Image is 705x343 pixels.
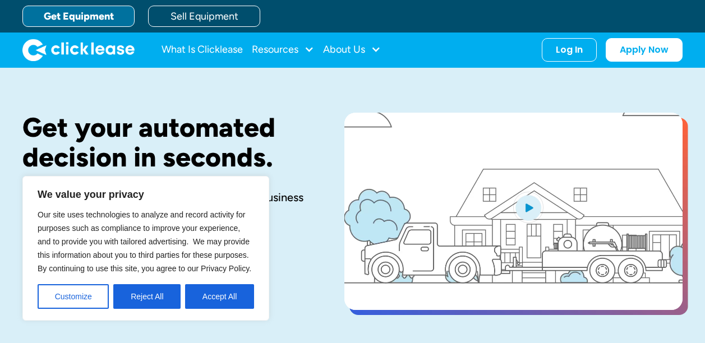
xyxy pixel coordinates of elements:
a: open lightbox [344,113,683,310]
button: Customize [38,284,109,309]
p: We value your privacy [38,188,254,201]
img: Clicklease logo [22,39,135,61]
h1: Get your automated decision in seconds. [22,113,308,172]
button: Accept All [185,284,254,309]
a: What Is Clicklease [162,39,243,61]
div: Resources [252,39,314,61]
a: Get Equipment [22,6,135,27]
a: Sell Equipment [148,6,260,27]
a: Apply Now [606,38,683,62]
div: Log In [556,44,583,55]
div: We value your privacy [22,176,269,321]
a: home [22,39,135,61]
span: Our site uses technologies to analyze and record activity for purposes such as compliance to impr... [38,210,251,273]
div: About Us [323,39,381,61]
button: Reject All [113,284,181,309]
img: Blue play button logo on a light blue circular background [513,192,543,223]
